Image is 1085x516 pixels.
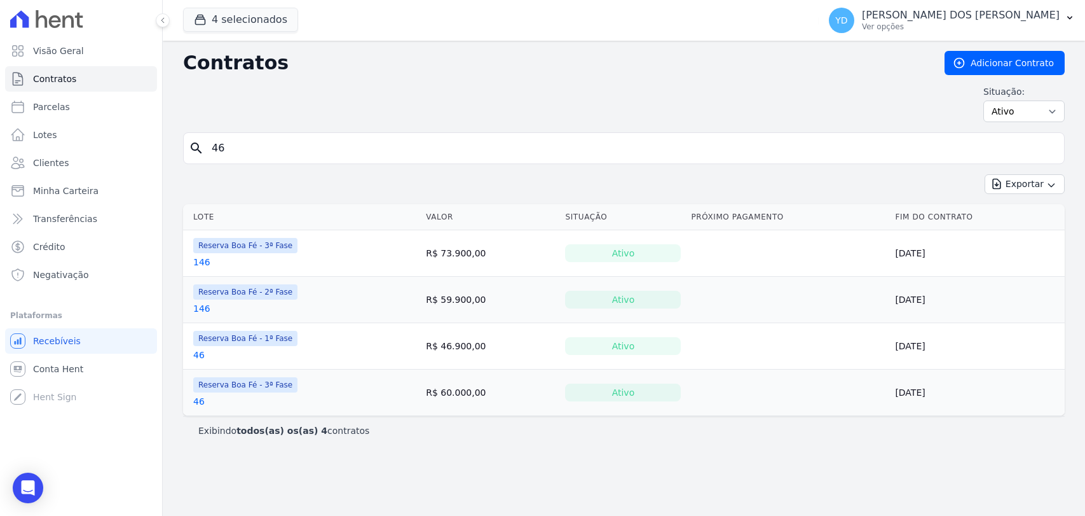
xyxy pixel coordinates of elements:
[890,323,1065,370] td: [DATE]
[193,395,205,408] a: 46
[33,157,69,169] span: Clientes
[5,94,157,120] a: Parcelas
[193,256,210,268] a: 146
[819,3,1085,38] button: YD [PERSON_NAME] DOS [PERSON_NAME] Ver opções
[421,370,560,416] td: R$ 60.000,00
[193,302,210,315] a: 146
[189,141,204,156] i: search
[5,234,157,260] a: Crédito
[33,335,81,347] span: Recebíveis
[890,370,1065,416] td: [DATE]
[985,174,1065,194] button: Exportar
[204,136,1059,161] input: Buscar por nome do lote
[421,204,560,230] th: Valor
[565,337,681,355] div: Ativo
[198,424,369,437] p: Exibindo contratos
[33,268,89,281] span: Negativação
[33,363,83,375] span: Conta Hent
[421,230,560,277] td: R$ 73.900,00
[421,323,560,370] td: R$ 46.900,00
[33,129,57,141] span: Lotes
[5,38,157,64] a: Visão Geral
[5,328,157,354] a: Recebíveis
[33,213,97,225] span: Transferências
[983,85,1065,98] label: Situação:
[33,241,65,253] span: Crédito
[10,308,152,323] div: Plataformas
[193,331,297,346] span: Reserva Boa Fé - 1ª Fase
[33,101,70,113] span: Parcelas
[33,45,84,57] span: Visão Geral
[5,206,157,232] a: Transferências
[236,426,327,436] b: todos(as) os(as) 4
[13,473,43,503] div: Open Intercom Messenger
[686,204,890,230] th: Próximo Pagamento
[565,291,681,309] div: Ativo
[183,8,298,32] button: 4 selecionados
[890,204,1065,230] th: Fim do Contrato
[862,22,1060,32] p: Ver opções
[835,16,847,25] span: YD
[183,52,924,74] h2: Contratos
[33,185,99,197] span: Minha Carteira
[5,262,157,288] a: Negativação
[193,284,297,300] span: Reserva Boa Fé - 2ª Fase
[421,277,560,323] td: R$ 59.900,00
[862,9,1060,22] p: [PERSON_NAME] DOS [PERSON_NAME]
[5,178,157,204] a: Minha Carteira
[890,277,1065,323] td: [DATE]
[5,356,157,382] a: Conta Hent
[5,66,157,92] a: Contratos
[33,73,76,85] span: Contratos
[5,150,157,176] a: Clientes
[183,204,421,230] th: Lote
[945,51,1065,75] a: Adicionar Contrato
[890,230,1065,277] td: [DATE]
[5,122,157,148] a: Lotes
[560,204,686,230] th: Situação
[193,238,297,253] span: Reserva Boa Fé - 3ª Fase
[565,244,681,262] div: Ativo
[565,384,681,401] div: Ativo
[193,377,297,393] span: Reserva Boa Fé - 3ª Fase
[193,349,205,361] a: 46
